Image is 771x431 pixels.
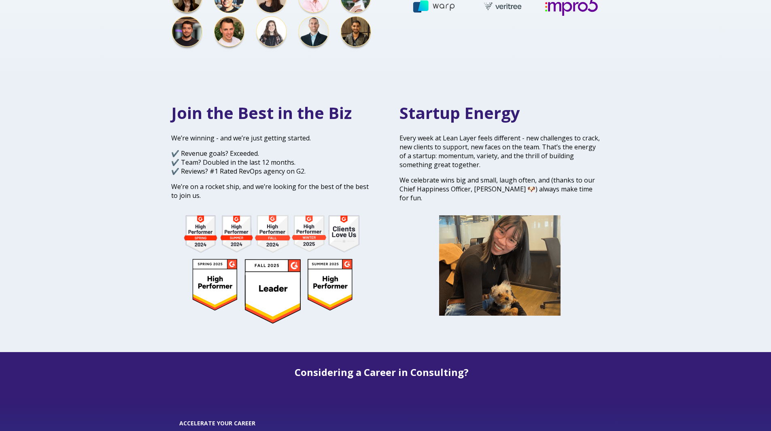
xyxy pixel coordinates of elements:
img: g2 badges website (3) [171,213,372,326]
span: ACCELERATE YOUR CAREER [179,419,372,427]
h2: Considering a Career in Consulting? [143,367,620,378]
img: Screenshot 2025-09-17 at 9.10.10 PM [439,215,561,316]
span: Join the Best in the Biz [171,102,352,124]
p: We celebrate wins big and small, laugh often, and (thanks to our Chief Happiness Officer, [PERSON... [399,176,600,202]
p: Every week at Lean Layer feels different - new challenges to crack, new clients to support, new f... [399,134,600,169]
p: We’re winning - and we’re just getting started. [171,134,372,142]
span: Startup Energy [399,102,520,124]
p: ✔️ Revenue goals? Exceeded. ✔️ Team? Doubled in the last 12 months. ✔️ Reviews? #1 Rated RevOps a... [171,149,372,176]
p: We’re on a rocket ship, and we’re looking for the best of the best to join us. [171,182,372,200]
